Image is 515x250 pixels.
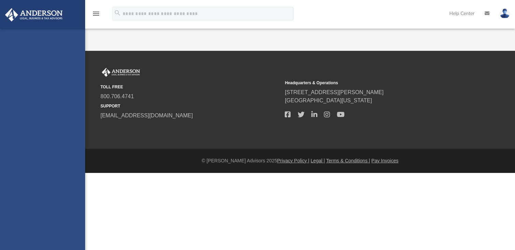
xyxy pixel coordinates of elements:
img: Anderson Advisors Platinum Portal [100,68,141,77]
small: TOLL FREE [100,84,280,90]
a: menu [92,13,100,18]
a: [STREET_ADDRESS][PERSON_NAME] [285,89,384,95]
img: Anderson Advisors Platinum Portal [3,8,65,21]
img: User Pic [500,9,510,18]
a: Terms & Conditions | [326,158,370,163]
a: Pay Invoices [371,158,398,163]
a: 800.706.4741 [100,93,134,99]
a: Legal | [311,158,325,163]
a: [EMAIL_ADDRESS][DOMAIN_NAME] [100,113,193,118]
small: Headquarters & Operations [285,80,464,86]
div: © [PERSON_NAME] Advisors 2025 [85,157,515,164]
i: menu [92,10,100,18]
a: Privacy Policy | [277,158,310,163]
small: SUPPORT [100,103,280,109]
i: search [114,9,121,17]
a: [GEOGRAPHIC_DATA][US_STATE] [285,98,372,103]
